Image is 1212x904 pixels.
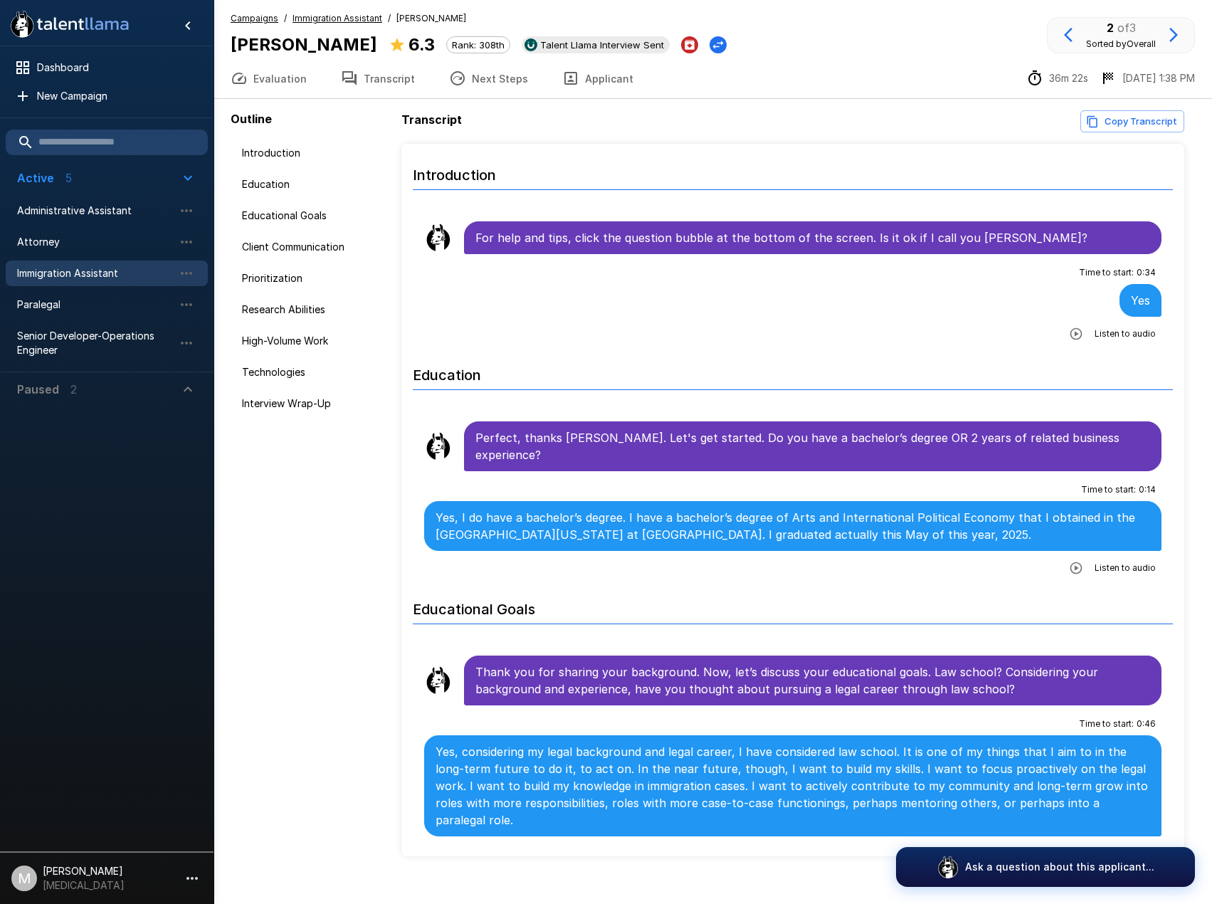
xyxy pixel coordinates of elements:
span: 0 : 46 [1137,717,1156,731]
img: llama_clean.png [424,224,453,252]
span: [PERSON_NAME] [396,11,466,26]
span: Interview Wrap-Up [242,396,384,411]
img: llama_clean.png [424,432,453,461]
b: Transcript [401,112,462,127]
div: High-Volume Work [231,328,396,354]
b: 2 [1107,21,1114,35]
span: Listen to audio [1095,327,1156,341]
div: Prioritization [231,266,396,291]
span: Rank: 308th [447,39,510,51]
p: Yes, considering my legal background and legal career, I have considered law school. It is one of... [436,743,1150,829]
h6: Introduction [413,152,1173,190]
p: Yes [1131,292,1150,309]
div: Educational Goals [231,203,396,228]
button: Evaluation [214,58,324,98]
u: Immigration Assistant [293,13,382,23]
button: Change Stage [710,36,727,53]
p: Thank you for sharing your background. Now, let’s discuss your educational goals. Law school? Con... [475,663,1150,698]
button: Next Steps [432,58,545,98]
img: llama_clean.png [424,666,453,695]
span: Introduction [242,146,384,160]
span: High-Volume Work [242,334,384,348]
span: Client Communication [242,240,384,254]
span: / [284,11,287,26]
span: Educational Goals [242,209,384,223]
span: of 3 [1117,21,1136,35]
p: Ask a question about this applicant... [965,860,1154,874]
span: Talent Llama Interview Sent [534,39,670,51]
span: / [388,11,391,26]
p: Perfect, thanks [PERSON_NAME]. Let's get started. Do you have a bachelor’s degree OR 2 years of r... [475,429,1150,463]
span: Listen to audio [1095,561,1156,575]
span: Sorted by Overall [1086,38,1156,49]
span: Technologies [242,365,384,379]
p: [DATE] 1:38 PM [1122,71,1195,85]
button: Copy transcript [1080,110,1184,132]
div: The date and time when the interview was completed [1100,70,1195,87]
b: [PERSON_NAME] [231,34,377,55]
span: Research Abilities [242,303,384,317]
h6: Education [413,352,1173,390]
div: Client Communication [231,234,396,260]
div: Education [231,172,396,197]
span: Time to start : [1079,266,1134,280]
span: 0 : 34 [1137,266,1156,280]
span: Education [242,177,384,191]
span: Time to start : [1081,483,1136,497]
p: 36m 22s [1049,71,1088,85]
div: Research Abilities [231,297,396,322]
button: Transcript [324,58,432,98]
img: logo_glasses@2x.png [937,856,959,878]
div: Technologies [231,359,396,385]
button: Ask a question about this applicant... [896,847,1195,887]
b: 6.3 [409,34,435,55]
div: Introduction [231,140,396,166]
img: ukg_logo.jpeg [525,38,537,51]
div: View profile in UKG [522,36,670,53]
u: Campaigns [231,13,278,23]
div: Interview Wrap-Up [231,391,396,416]
p: Yes, I do have a bachelor’s degree. I have a bachelor’s degree of Arts and International Politica... [436,509,1150,543]
button: Archive Applicant [681,36,698,53]
span: 0 : 14 [1139,483,1156,497]
div: The time between starting and completing the interview [1026,70,1088,87]
span: Prioritization [242,271,384,285]
span: Time to start : [1079,717,1134,731]
button: Applicant [545,58,650,98]
h6: Educational Goals [413,587,1173,624]
p: For help and tips, click the question bubble at the bottom of the screen. Is it ok if I call you ... [475,229,1150,246]
b: Outline [231,112,272,126]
